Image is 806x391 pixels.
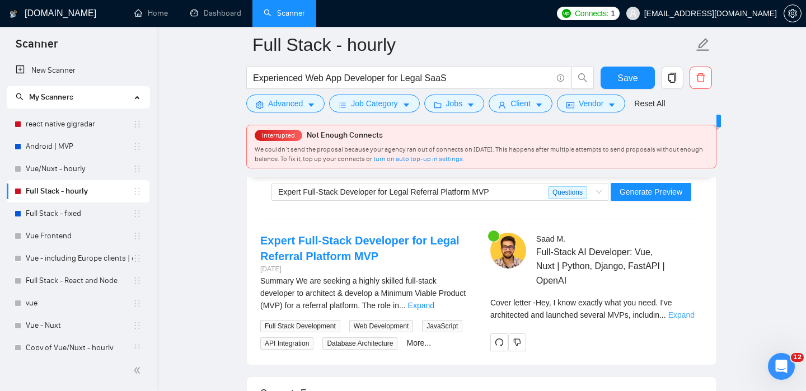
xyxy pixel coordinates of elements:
span: holder [133,142,142,151]
span: holder [133,164,142,173]
span: delete [690,73,711,83]
button: copy [661,67,683,89]
span: Client [510,97,531,110]
li: Vue - Nuxt [7,314,149,337]
a: Full Stack - fixed [26,202,133,225]
span: Jobs [446,97,463,110]
span: API Integration [260,337,313,350]
a: Reset All [634,97,665,110]
span: holder [133,120,142,129]
span: redo [491,338,508,347]
span: Saad M . [536,234,565,243]
span: dislike [513,338,521,347]
span: caret-down [608,101,616,109]
span: Full-Stack AI Developer: Vue, Nuxt | Python, Django, FastAPI | OpenAI [536,245,669,287]
a: searchScanner [264,8,305,18]
a: New Scanner [16,59,140,82]
li: Full Stack - React and Node [7,270,149,292]
a: More... [406,338,431,347]
span: Connects: [575,7,608,20]
span: 1 [611,7,615,20]
a: Vue/Nuxt - hourly [26,158,133,180]
span: edit [696,37,710,52]
span: Job Category [351,97,397,110]
span: holder [133,187,142,196]
a: Android | MVP [26,135,133,158]
div: Summary We are seeking a highly skilled full-stack developer to architect & develop a Minimum Via... [260,275,472,312]
li: Full Stack - fixed [7,202,149,225]
a: Full Stack - hourly [26,180,133,202]
span: search [16,93,24,101]
li: Full Stack - hourly [7,180,149,202]
li: Vue Frontend [7,225,149,247]
span: search [572,73,593,83]
span: holder [133,343,142,352]
span: Web Development [349,320,414,332]
span: Not Enough Connects [307,130,383,140]
span: ... [399,301,406,310]
span: user [629,10,637,17]
span: setting [784,9,801,18]
span: Advanced [268,97,303,110]
a: turn on auto top-up in settings. [373,155,465,163]
span: Vendor [579,97,603,110]
button: search [571,67,594,89]
span: We couldn’t send the proposal because your agency ran out of connects on [DATE]. This happens aft... [255,145,703,163]
li: Copy of Vue/Nuxt - hourly [7,337,149,359]
span: idcard [566,101,574,109]
span: Cover letter - Hey, I know exactly what you need. I've architected and launched several MVPs, inc... [490,298,672,319]
li: vue [7,292,149,314]
a: react native gigradar [26,113,133,135]
a: Vue Frontend [26,225,133,247]
div: Remember that the client will see only the first two lines of your cover letter. [490,296,702,321]
a: Full Stack - React and Node [26,270,133,292]
span: Expert Full-Stack Developer for Legal Referral Platform MVP [278,187,489,196]
button: Save [601,67,655,89]
a: Vue - including Europe clients | only search title [26,247,133,270]
input: Scanner name... [252,31,693,59]
button: dislike [508,333,526,351]
a: setting [784,9,802,18]
li: Android | MVP [7,135,149,158]
a: Expert Full-Stack Developer for Legal Referral Platform MVP [260,234,460,262]
span: Full Stack Development [260,320,340,332]
span: caret-down [307,101,315,109]
img: logo [10,5,17,23]
span: user [498,101,506,109]
li: New Scanner [7,59,149,82]
img: c1nXP9FlooVbUyOooAr7U0Zk7hAPzuG0XrW_EEPs5nf7FZrsXLcizSy5CcFGi72eO8 [490,233,526,268]
input: Search Freelance Jobs... [253,71,552,85]
span: caret-down [402,101,410,109]
span: holder [133,321,142,330]
span: Generate Preview [620,186,682,198]
iframe: Intercom live chat [768,353,795,380]
span: Interrupted [259,131,298,139]
button: delete [690,67,712,89]
a: Vue - Nuxt [26,314,133,337]
a: homeHome [134,8,168,18]
span: JavaScript [422,320,462,332]
span: double-left [133,365,144,376]
span: setting [256,101,264,109]
a: vue [26,292,133,314]
div: [DATE] [260,264,472,275]
a: Copy of Vue/Nuxt - hourly [26,337,133,359]
span: holder [133,276,142,285]
button: Generate Preview [611,183,691,201]
a: dashboardDashboard [190,8,241,18]
span: caret-down [467,101,475,109]
button: folderJobscaret-down [424,95,485,112]
span: My Scanners [16,92,73,102]
li: Vue/Nuxt - hourly [7,158,149,180]
span: Save [617,71,638,85]
span: 12 [791,353,804,362]
a: Expand [668,310,695,319]
button: settingAdvancedcaret-down [246,95,325,112]
li: Vue - including Europe clients | only search title [7,247,149,270]
span: Summary We are seeking a highly skilled full-stack developer to architect & develop a Minimum Via... [260,276,466,310]
button: setting [784,4,802,22]
span: Database Architecture [322,337,397,350]
img: upwork-logo.png [562,9,571,18]
button: barsJob Categorycaret-down [329,95,419,112]
span: ... [659,310,666,319]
